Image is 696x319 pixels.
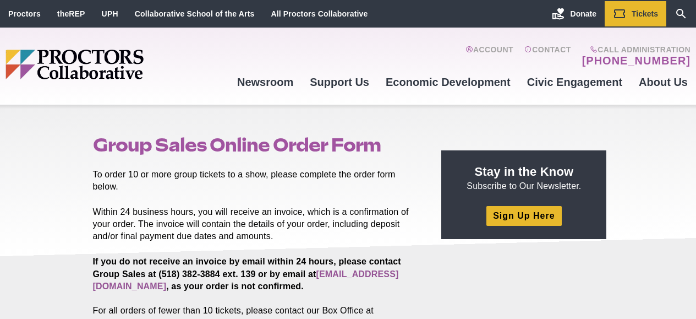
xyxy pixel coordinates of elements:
[6,50,228,79] img: Proctors logo
[93,134,416,155] h1: Group Sales Online Order Form
[93,269,399,291] a: [EMAIL_ADDRESS][DOMAIN_NAME]
[465,45,513,67] a: Account
[93,206,416,242] p: Within 24 business hours, you will receive an invoice, which is a confirmation of your order. The...
[57,9,85,18] a: theREP
[377,67,519,97] a: Economic Development
[8,9,41,18] a: Proctors
[102,9,118,18] a: UPH
[631,67,696,97] a: About Us
[454,164,593,192] p: Subscribe to Our Newsletter.
[666,1,696,26] a: Search
[582,54,690,67] a: [PHONE_NUMBER]
[271,9,368,18] a: All Proctors Collaborative
[93,257,401,290] strong: If you do not receive an invoice by email within 24 hours, please contact Group Sales at (518) 38...
[229,67,302,97] a: Newsroom
[486,206,561,225] a: Sign Up Here
[632,9,658,18] span: Tickets
[605,1,666,26] a: Tickets
[519,67,631,97] a: Civic Engagement
[135,9,255,18] a: Collaborative School of the Arts
[475,165,574,179] strong: Stay in the Know
[524,45,571,67] a: Contact
[544,1,605,26] a: Donate
[579,45,690,54] span: Call Administration
[571,9,596,18] span: Donate
[93,169,416,193] p: To order 10 or more group tickets to a show, please complete the order form below.
[302,67,377,97] a: Support Us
